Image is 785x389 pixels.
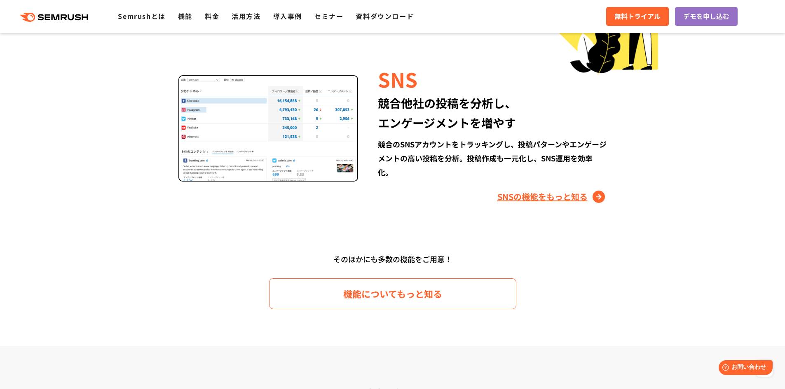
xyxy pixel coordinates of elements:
span: 機能についてもっと知る [343,287,442,301]
a: SNSの機能をもっと知る [497,190,607,203]
a: セミナー [314,11,343,21]
div: そのほかにも多数の機能をご用意！ [156,252,630,267]
iframe: Help widget launcher [712,357,776,380]
a: 活用方法 [232,11,260,21]
div: SNS [378,65,607,93]
div: 競合のSNSアカウントをトラッキングし、投稿パターンやエンゲージメントの高い投稿を分析。投稿作成も一元化し、SNS運用を効率化。 [378,137,607,179]
a: 機能 [178,11,192,21]
a: デモを申し込む [675,7,738,26]
a: Semrushとは [118,11,165,21]
a: 導入事例 [273,11,302,21]
div: 競合他社の投稿を分析し、 エンゲージメントを増やす [378,93,607,133]
a: 機能についてもっと知る [269,278,516,309]
a: 料金 [205,11,219,21]
span: 無料トライアル [614,11,661,22]
span: デモを申し込む [683,11,729,22]
a: 資料ダウンロード [356,11,414,21]
a: 無料トライアル [606,7,669,26]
